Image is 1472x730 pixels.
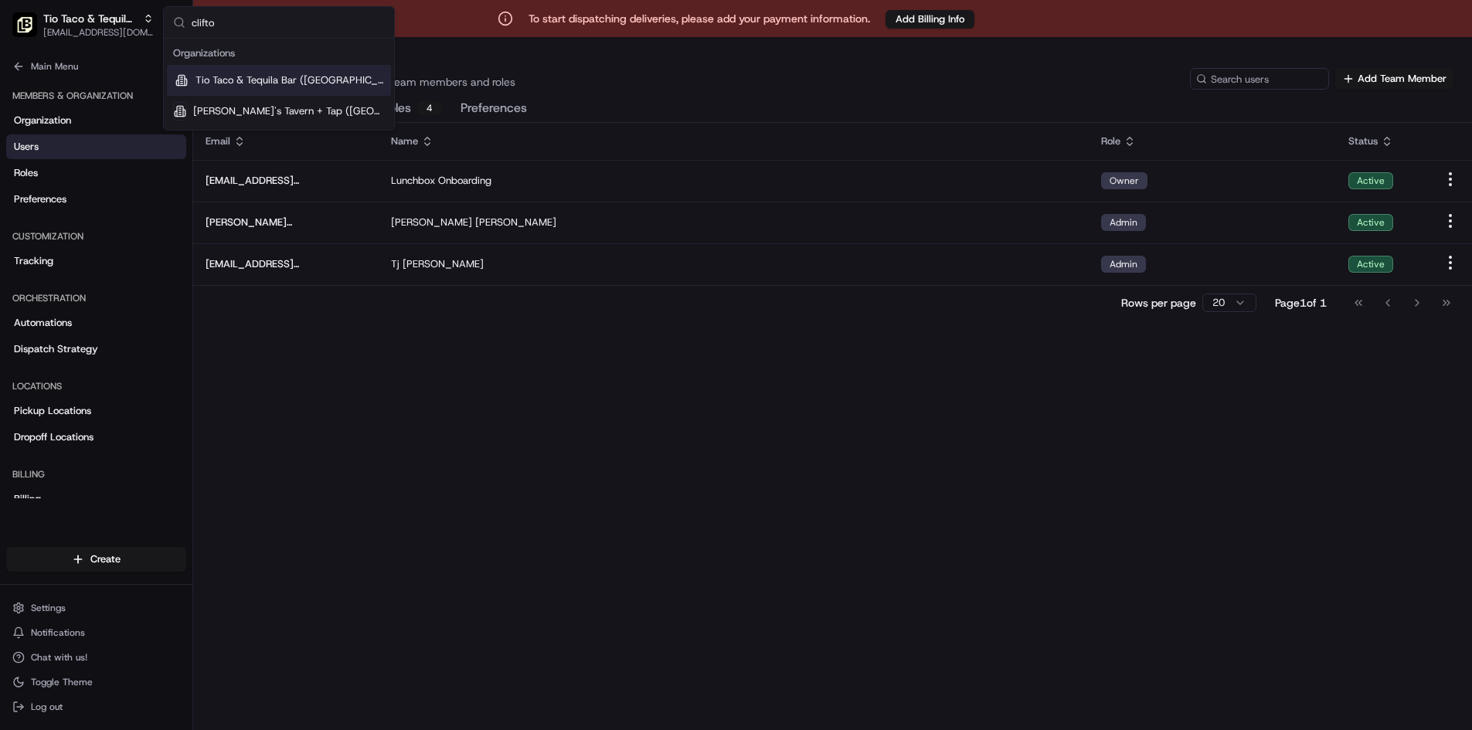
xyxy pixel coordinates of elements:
button: Tio Taco & Tequila Bar (Marlboro)Tio Taco & Tequila Bar (Marlboro)[EMAIL_ADDRESS][DOMAIN_NAME] [6,6,160,43]
button: Toggle Theme [6,671,186,693]
span: [PERSON_NAME][EMAIL_ADDRESS][DOMAIN_NAME] [206,216,366,229]
a: Organization [6,108,186,133]
span: Chat with us! [31,651,87,664]
input: Clear [40,100,255,116]
span: Automations [14,316,72,330]
button: Tio Taco & Tequila Bar (Marlboro) [43,11,137,26]
span: Roles [14,166,38,180]
p: To start dispatching deliveries, please add your payment information. [529,11,870,26]
span: [PERSON_NAME] [48,281,125,294]
div: Owner [1101,172,1147,189]
div: Start new chat [70,148,253,163]
button: Main Menu [6,56,186,77]
img: Nash [15,15,46,46]
button: Start new chat [263,152,281,171]
p: Welcome 👋 [15,62,281,87]
span: [PERSON_NAME] [48,239,125,252]
button: Roles [381,96,442,122]
span: Lunchbox [391,174,435,188]
div: Status [1348,134,1416,148]
span: Main Menu [31,60,78,73]
span: Pylon [154,383,187,395]
button: Create [6,547,186,572]
img: 1736555255976-a54dd68f-1ca7-489b-9aae-adbdc363a1c4 [15,148,43,175]
a: Dispatch Strategy [6,337,186,362]
a: Powered byPylon [109,382,187,395]
img: Masood Aslam [15,267,40,291]
img: Brittany Newman [15,225,40,250]
div: Active [1348,256,1393,273]
span: Tracking [14,254,53,268]
a: Billing [6,487,186,511]
span: Tj [391,257,399,271]
div: Locations [6,374,186,399]
div: Active [1348,172,1393,189]
a: 💻API Documentation [124,339,254,367]
div: Active [1348,214,1393,231]
div: Customization [6,224,186,249]
span: Dropoff Locations [14,430,93,444]
a: Dropoff Locations [6,425,186,450]
div: Members & Organization [6,83,186,108]
span: • [128,281,134,294]
img: 9188753566659_6852d8bf1fb38e338040_72.png [32,148,60,175]
span: Knowledge Base [31,345,118,361]
button: Settings [6,597,186,619]
div: Suggestions [164,39,394,130]
span: [PERSON_NAME] [391,216,472,229]
img: Tio Taco & Tequila Bar (Marlboro) [12,12,37,37]
div: Name [391,134,1076,148]
div: Page 1 of 1 [1275,295,1327,311]
div: Organizations [167,42,391,65]
a: 📗Knowledge Base [9,339,124,367]
div: We're available if you need us! [70,163,212,175]
img: 1736555255976-a54dd68f-1ca7-489b-9aae-adbdc363a1c4 [31,240,43,253]
button: Add Billing Info [886,10,974,29]
span: Billing [14,492,41,506]
span: Dispatch Strategy [14,342,98,356]
button: Add Team Member [1335,68,1453,90]
div: 4 [417,101,442,115]
span: [EMAIL_ADDRESS][DOMAIN_NAME] [206,257,366,271]
span: Organization [14,114,71,127]
div: 💻 [131,347,143,359]
span: Create [90,552,121,566]
span: Onboarding [438,174,491,188]
img: 1736555255976-a54dd68f-1ca7-489b-9aae-adbdc363a1c4 [31,282,43,294]
button: [EMAIL_ADDRESS][DOMAIN_NAME] [43,26,154,39]
span: Users [14,140,39,154]
a: Preferences [6,187,186,212]
span: [PERSON_NAME]'s Tavern + Tap ([GEOGRAPHIC_DATA]) [193,104,385,118]
span: Toggle Theme [31,676,93,688]
button: Chat with us! [6,647,186,668]
button: Notifications [6,622,186,643]
span: • [128,239,134,252]
span: Preferences [14,192,66,206]
button: Preferences [461,96,527,122]
button: See all [240,198,281,216]
div: 📗 [15,347,28,359]
input: Search users [1190,68,1329,90]
a: Add Billing Info [886,9,974,29]
div: Admin [1101,214,1146,231]
div: Orchestration [6,286,186,311]
span: [DATE] [137,281,168,294]
span: Tio Taco & Tequila Bar ([GEOGRAPHIC_DATA]) [195,73,385,87]
span: [DATE] [137,239,168,252]
span: [PERSON_NAME] [403,257,484,271]
a: Roles [6,161,186,185]
div: Admin [1101,256,1146,273]
span: API Documentation [146,345,248,361]
a: Pickup Locations [6,399,186,423]
input: Search... [192,7,385,38]
span: Settings [31,602,66,614]
p: Rows per page [1121,295,1196,311]
span: Notifications [31,626,85,639]
span: Pickup Locations [14,404,91,418]
a: Users [6,134,186,159]
span: [PERSON_NAME] [475,216,556,229]
span: [EMAIL_ADDRESS][DOMAIN_NAME] [206,174,366,188]
div: Role [1101,134,1324,148]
